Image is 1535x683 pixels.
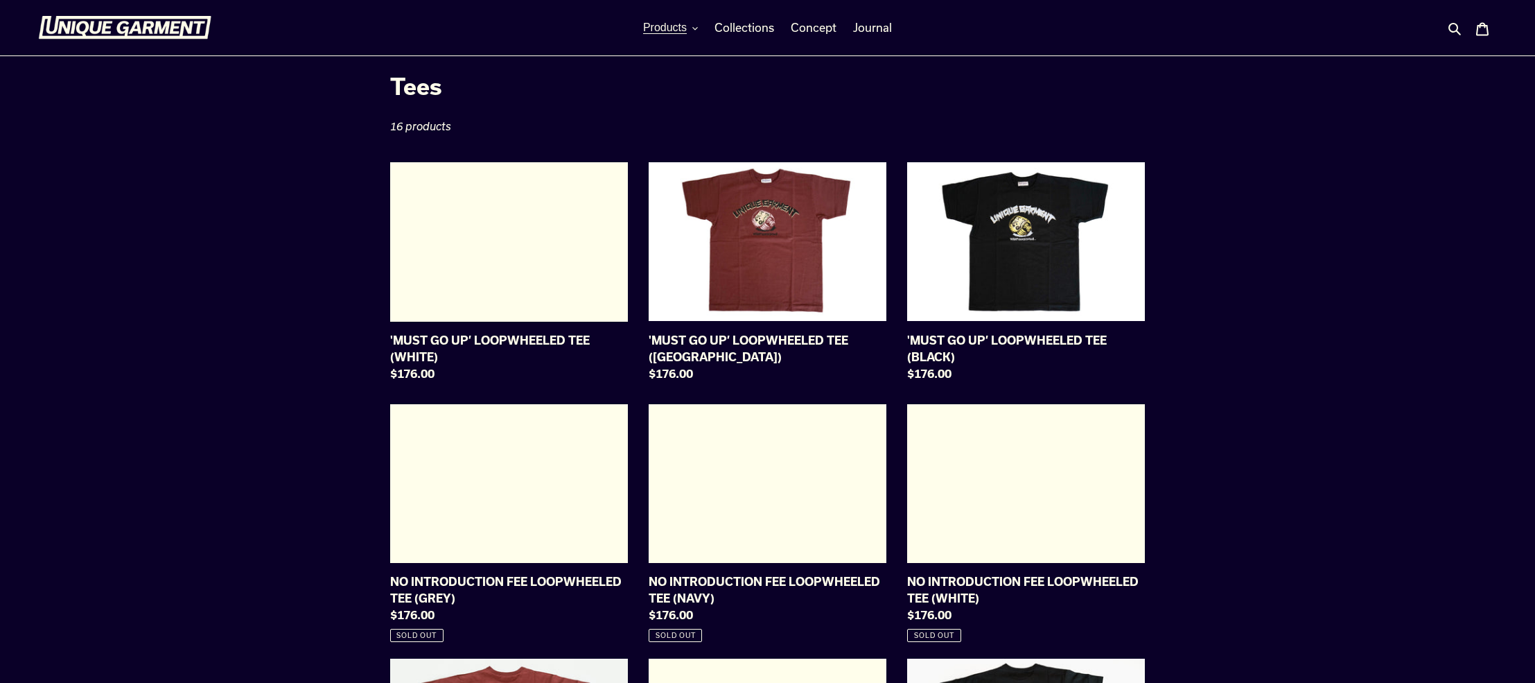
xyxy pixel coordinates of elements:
span: Products [643,21,687,34]
span: Tees [390,73,442,99]
span: Collections [714,21,774,35]
span: 16 products [390,120,451,132]
span: Journal [853,21,892,35]
a: Collections [708,17,781,38]
button: Products [636,17,705,38]
a: Journal [846,17,899,38]
a: Concept [784,17,843,38]
span: Concept [791,21,836,35]
img: Unique Garment [38,16,211,40]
